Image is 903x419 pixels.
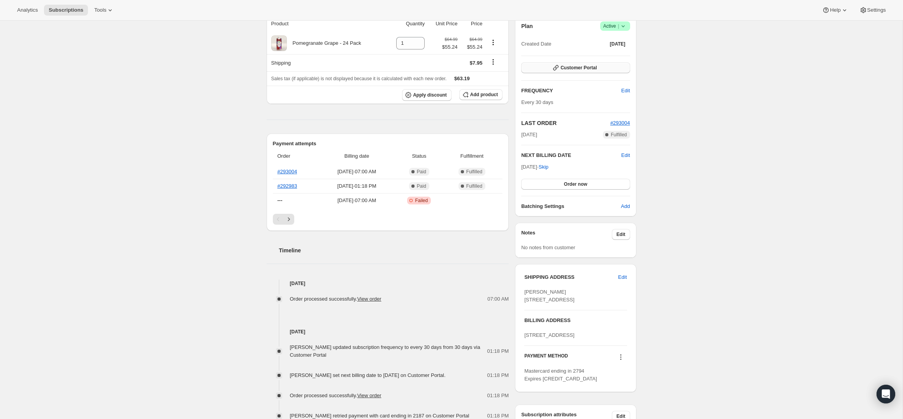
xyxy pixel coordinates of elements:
[278,169,297,174] a: #293004
[470,60,483,66] span: $7.95
[290,393,381,398] span: Order processed successfully.
[617,85,634,97] button: Edit
[460,15,485,32] th: Price
[521,119,610,127] h2: LAST ORDER
[321,182,392,190] span: [DATE] · 01:18 PM
[278,183,297,189] a: #292983
[524,368,597,382] span: Mastercard ending in 2794 Expires [CREDIT_CARD_DATA]
[621,151,630,159] button: Edit
[521,22,533,30] h2: Plan
[521,164,548,170] span: [DATE] ·
[621,202,630,210] span: Add
[267,15,386,32] th: Product
[610,119,630,127] button: #293004
[442,43,458,51] span: $55.24
[427,15,460,32] th: Unit Price
[321,197,392,204] span: [DATE] · 07:00 AM
[470,92,498,98] span: Add product
[444,37,457,42] small: $64.99
[521,202,621,210] h6: Batching Settings
[603,22,627,30] span: Active
[616,200,634,213] button: Add
[446,152,498,160] span: Fulfillment
[621,87,630,95] span: Edit
[413,92,447,98] span: Apply discount
[618,23,619,29] span: |
[417,183,426,189] span: Paid
[487,371,509,379] span: 01:18 PM
[287,39,361,47] div: Pomegranate Grape - 24 Pack
[618,273,627,281] span: Edit
[610,120,630,126] a: #293004
[524,332,574,338] span: [STREET_ADDRESS]
[610,41,625,47] span: [DATE]
[271,35,287,51] img: product img
[612,229,630,240] button: Edit
[521,62,630,73] button: Customer Portal
[613,271,631,283] button: Edit
[12,5,42,16] button: Analytics
[290,372,446,378] span: [PERSON_NAME] set next billing date to [DATE] on Customer Portal.
[279,246,509,254] h2: Timeline
[49,7,83,13] span: Subscriptions
[290,344,480,358] span: [PERSON_NAME] updated subscription frequency to every 30 days from 30 days via Customer Portal
[357,296,381,302] a: View order
[469,37,482,42] small: $64.99
[521,245,575,250] span: No notes from customer
[271,76,447,81] span: Sales tax (if applicable) is not displayed because it is calculated with each new order.
[524,353,568,363] h3: PAYMENT METHOD
[867,7,886,13] span: Settings
[521,87,621,95] h2: FREQUENCY
[534,161,553,173] button: Skip
[402,89,451,101] button: Apply discount
[521,151,621,159] h2: NEXT BILLING DATE
[273,214,503,225] nav: Pagination
[90,5,119,16] button: Tools
[521,179,630,190] button: Order now
[487,347,509,355] span: 01:18 PM
[521,40,551,48] span: Created Date
[321,152,392,160] span: Billing date
[17,7,38,13] span: Analytics
[94,7,106,13] span: Tools
[273,140,503,148] h2: Payment attempts
[611,132,627,138] span: Fulfilled
[521,229,612,240] h3: Notes
[817,5,853,16] button: Help
[539,163,548,171] span: Skip
[44,5,88,16] button: Subscriptions
[487,295,509,303] span: 07:00 AM
[386,15,427,32] th: Quantity
[267,54,386,71] th: Shipping
[521,99,553,105] span: Every 30 days
[617,231,625,238] span: Edit
[357,393,381,398] a: View order
[524,289,574,303] span: [PERSON_NAME] [STREET_ADDRESS]
[417,169,426,175] span: Paid
[830,7,840,13] span: Help
[397,152,441,160] span: Status
[560,65,597,71] span: Customer Portal
[321,168,392,176] span: [DATE] · 07:00 AM
[487,392,509,400] span: 01:18 PM
[290,296,381,302] span: Order processed successfully.
[283,214,294,225] button: Next
[290,413,469,419] span: [PERSON_NAME] retried payment with card ending in 2187 on Customer Portal
[454,76,470,81] span: $63.19
[278,197,283,203] span: ---
[524,317,627,324] h3: BILLING ADDRESS
[521,131,537,139] span: [DATE]
[487,58,499,66] button: Shipping actions
[564,181,587,187] span: Order now
[415,197,428,204] span: Failed
[605,39,630,49] button: [DATE]
[462,43,483,51] span: $55.24
[267,328,509,336] h4: [DATE]
[273,148,319,165] th: Order
[267,280,509,287] h4: [DATE]
[487,38,499,47] button: Product actions
[466,183,482,189] span: Fulfilled
[524,273,618,281] h3: SHIPPING ADDRESS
